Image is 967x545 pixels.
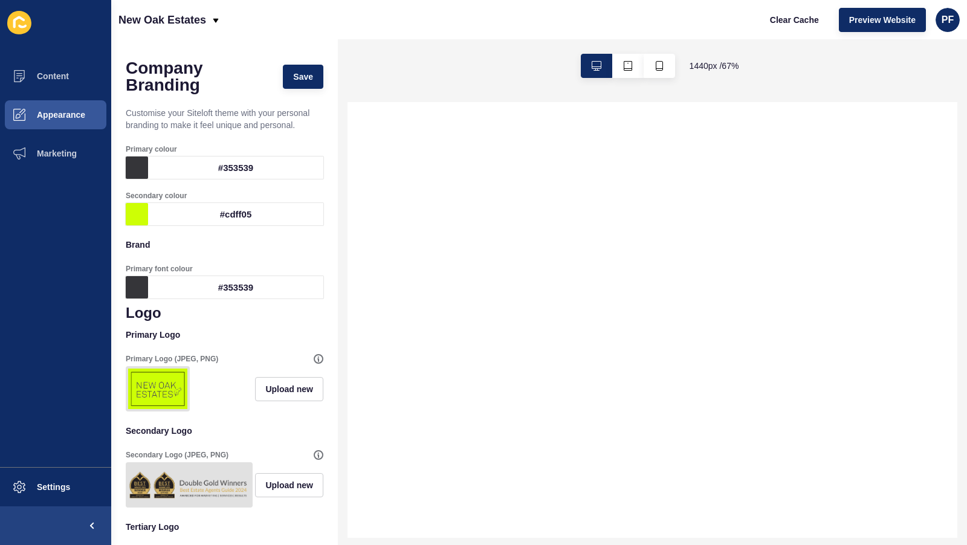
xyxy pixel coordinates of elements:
p: Brand [126,231,323,258]
span: Upload new [265,383,313,395]
span: Save [293,71,313,83]
button: Save [283,65,323,89]
div: #cdff05 [148,203,323,225]
span: 1440 px / 67 % [690,60,739,72]
label: Primary font colour [126,264,193,274]
span: Preview Website [849,14,916,26]
p: Primary Logo [126,321,323,348]
p: New Oak Estates [118,5,206,35]
label: Primary Logo (JPEG, PNG) [126,354,218,364]
h1: Company Branding [126,60,271,94]
div: #353539 [148,276,323,298]
button: Upload new [255,377,323,401]
h1: Logo [126,305,323,321]
span: PF [942,14,954,26]
p: Tertiary Logo [126,514,323,540]
div: #353539 [148,156,323,179]
img: 27e19c5aafa72a9e4f6e779342b364c4.png [128,369,187,409]
span: Upload new [265,479,313,491]
label: Primary colour [126,144,177,154]
img: 4dfc87ed31540a6918a15714e8009d7c.png [128,465,250,505]
label: Secondary colour [126,191,187,201]
button: Preview Website [839,8,926,32]
p: Secondary Logo [126,418,323,444]
button: Upload new [255,473,323,497]
p: Customise your Siteloft theme with your personal branding to make it feel unique and personal. [126,100,323,138]
span: Clear Cache [770,14,819,26]
label: Secondary Logo (JPEG, PNG) [126,450,228,460]
button: Clear Cache [760,8,829,32]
